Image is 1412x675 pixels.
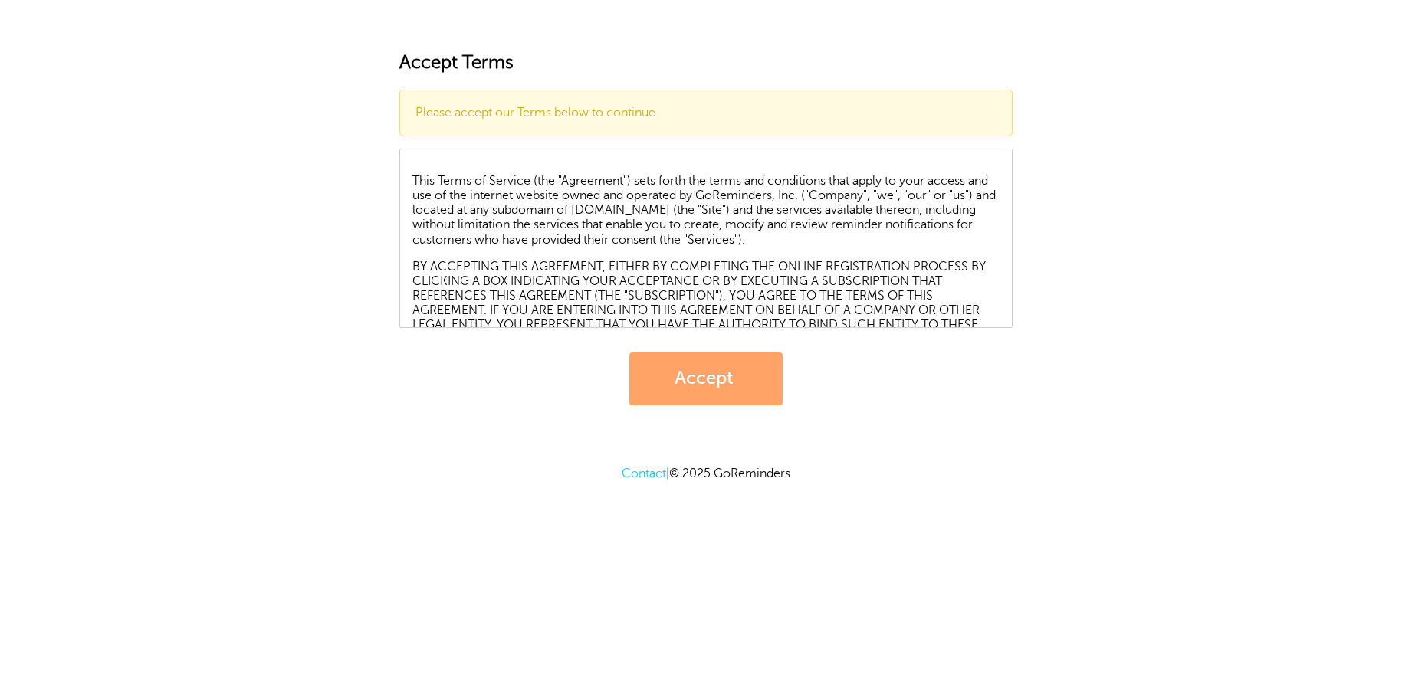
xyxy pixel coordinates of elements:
h2: Accept Terms [399,52,1013,74]
p: Please accept our Terms below to continue. [415,106,997,120]
p: This Terms of Service (the "Agreement") sets forth the terms and conditions that apply to your ac... [412,174,1000,247]
p: BY ACCEPTING THIS AGREEMENT, EITHER BY COMPLETING THE ONLINE REGISTRATION PROCESS BY CLICKING A B... [412,260,1000,378]
a: Accept [629,352,783,405]
a: Contact [622,467,666,480]
span: © 2025 GoReminders [669,467,790,480]
p: | [399,467,1013,481]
